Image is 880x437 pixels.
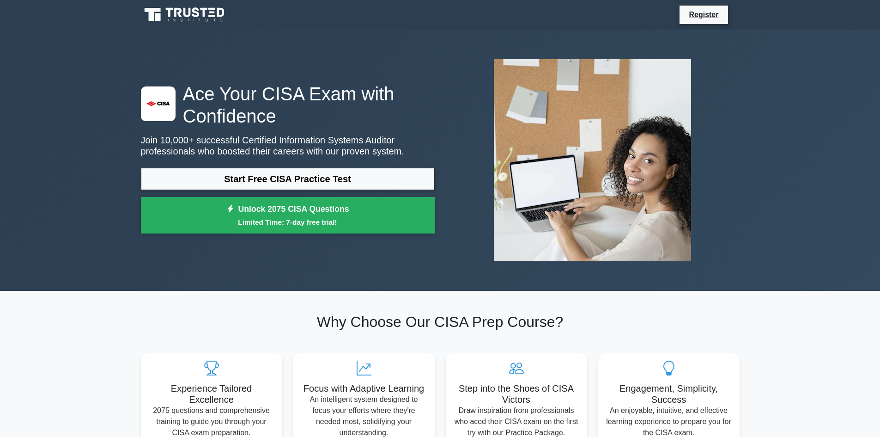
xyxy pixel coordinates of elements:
[148,383,275,405] h5: Experience Tailored Excellence
[141,168,435,190] a: Start Free CISA Practice Test
[141,313,740,331] h2: Why Choose Our CISA Prep Course?
[301,383,427,394] h5: Focus with Adaptive Learning
[152,217,423,228] small: Limited Time: 7-day free trial!
[453,383,580,405] h5: Step into the Shoes of CISA Victors
[141,197,435,234] a: Unlock 2075 CISA QuestionsLimited Time: 7-day free trial!
[606,383,732,405] h5: Engagement, Simplicity, Success
[141,83,435,127] h1: Ace Your CISA Exam with Confidence
[683,9,724,20] a: Register
[141,135,435,157] p: Join 10,000+ successful Certified Information Systems Auditor professionals who boosted their car...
